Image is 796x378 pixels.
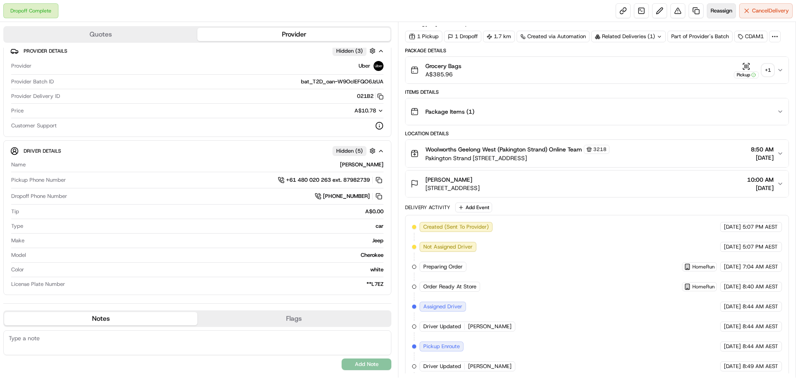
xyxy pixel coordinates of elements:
[405,98,789,125] button: Package Items (1)
[29,251,383,259] div: Cherokee
[425,176,472,184] span: [PERSON_NAME]
[332,146,378,156] button: Hidden (5)
[468,323,512,330] span: [PERSON_NAME]
[751,154,774,162] span: [DATE]
[423,303,462,310] span: Assigned Driver
[301,78,383,85] span: bat_T2D_oan-W9OcIEFQO6JzUA
[10,144,384,158] button: Driver DetailsHidden (5)
[4,312,197,325] button: Notes
[743,243,778,251] span: 5:07 PM AEST
[11,107,24,115] span: Price
[593,146,607,153] span: 3218
[4,28,197,41] button: Quotes
[724,303,741,310] span: [DATE]
[747,176,774,184] span: 10:00 AM
[423,343,460,350] span: Pickup Enroute
[29,161,383,168] div: [PERSON_NAME]
[423,243,473,251] span: Not Assigned Driver
[517,31,590,42] a: Created via Automation
[405,130,789,137] div: Location Details
[311,107,383,115] button: A$10.78
[405,57,789,83] button: Grocery BagsA$385.96Pickup+1
[11,222,23,230] span: Type
[455,202,492,212] button: Add Event
[405,31,442,42] div: 1 Pickup
[425,107,474,116] span: Package Items ( 1 )
[11,251,26,259] span: Model
[711,7,732,15] span: Reassign
[743,363,778,370] span: 8:49 AM AEST
[10,44,384,58] button: Provider DetailsHidden (3)
[11,208,19,215] span: Tip
[11,93,60,100] span: Provider Delivery ID
[323,193,370,200] span: [PHONE_NUMBER]
[22,208,383,215] div: A$0.00
[11,280,65,288] span: License Plate Number
[423,263,463,271] span: Preparing Order
[743,303,778,310] span: 8:44 AM AEST
[692,283,715,290] span: HomeRun
[425,154,609,162] span: Pakington Strand [STREET_ADDRESS]
[286,176,370,184] span: +61 480 020 263 ext. 87982739
[743,283,778,290] span: 8:40 AM AEST
[197,28,391,41] button: Provider
[724,223,741,231] span: [DATE]
[336,147,363,155] span: Hidden ( 5 )
[707,3,736,18] button: Reassign
[332,46,378,56] button: Hidden (3)
[425,62,461,70] span: Grocery Bags
[405,47,789,54] div: Package Details
[315,192,383,201] button: [PHONE_NUMBER]
[27,222,383,230] div: car
[28,237,383,244] div: Jeep
[11,266,24,273] span: Color
[724,323,741,330] span: [DATE]
[354,107,376,114] span: A$10.78
[27,266,383,273] div: white
[423,283,476,290] span: Order Ready At Store
[11,122,57,129] span: Customer Support
[24,48,67,54] span: Provider Details
[724,363,741,370] span: [DATE]
[425,70,461,78] span: A$385.96
[762,64,774,76] div: + 1
[743,223,778,231] span: 5:07 PM AEST
[751,145,774,154] span: 8:50 AM
[359,62,370,70] span: Uber
[734,62,759,78] button: Pickup
[739,3,793,18] button: CancelDelivery
[11,161,26,168] span: Name
[11,237,24,244] span: Make
[591,31,666,42] div: Related Deliveries (1)
[743,263,778,271] span: 7:04 AM AEST
[724,263,741,271] span: [DATE]
[11,78,54,85] span: Provider Batch ID
[24,148,61,154] span: Driver Details
[734,62,774,78] button: Pickup+1
[743,343,778,350] span: 8:44 AM AEST
[405,89,789,95] div: Items Details
[423,223,489,231] span: Created (Sent To Provider)
[197,312,391,325] button: Flags
[11,62,32,70] span: Provider
[734,31,767,42] div: CDAM1
[734,71,759,78] div: Pickup
[747,184,774,192] span: [DATE]
[423,323,461,330] span: Driver Updated
[374,61,383,71] img: uber-new-logo.jpeg
[444,31,481,42] div: 1 Dropoff
[724,283,741,290] span: [DATE]
[423,363,461,370] span: Driver Updated
[405,140,789,167] button: Woolworths Geelong West (Pakington Strand) Online Team3218Pakington Strand [STREET_ADDRESS]8:50 A...
[357,93,383,100] button: 021B2
[405,171,789,197] button: [PERSON_NAME][STREET_ADDRESS]10:00 AM[DATE]
[336,47,363,55] span: Hidden ( 3 )
[278,176,383,185] a: +61 480 020 263 ext. 87982739
[405,204,450,211] div: Delivery Activity
[692,263,715,270] span: HomeRun
[11,193,67,200] span: Dropoff Phone Number
[724,243,741,251] span: [DATE]
[743,323,778,330] span: 8:44 AM AEST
